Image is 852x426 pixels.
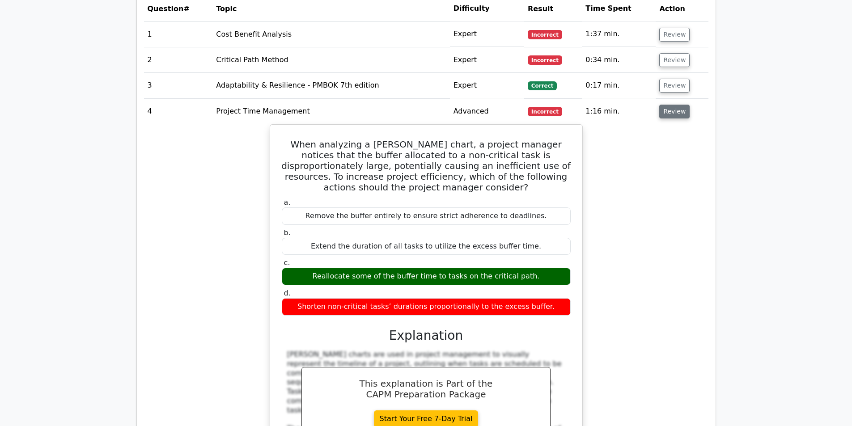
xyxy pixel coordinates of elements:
[528,81,557,90] span: Correct
[284,289,291,297] span: d.
[582,21,656,47] td: 1:37 min.
[212,73,449,98] td: Adaptability & Resilience - PMBOK 7th edition
[212,21,449,47] td: Cost Benefit Analysis
[148,4,184,13] span: Question
[282,268,571,285] div: Reallocate some of the buffer time to tasks on the critical path.
[282,207,571,225] div: Remove the buffer entirely to ensure strict adherence to deadlines.
[284,258,290,267] span: c.
[582,99,656,124] td: 1:16 min.
[282,298,571,316] div: Shorten non-critical tasks’ durations proportionally to the excess buffer.
[450,99,524,124] td: Advanced
[282,238,571,255] div: Extend the duration of all tasks to utilize the excess buffer time.
[450,73,524,98] td: Expert
[582,73,656,98] td: 0:17 min.
[281,139,572,193] h5: When analyzing a [PERSON_NAME] chart, a project manager notices that the buffer allocated to a no...
[212,47,449,73] td: Critical Path Method
[144,21,213,47] td: 1
[659,79,690,93] button: Review
[144,99,213,124] td: 4
[450,47,524,73] td: Expert
[144,47,213,73] td: 2
[582,47,656,73] td: 0:34 min.
[528,107,562,116] span: Incorrect
[144,73,213,98] td: 3
[450,21,524,47] td: Expert
[659,105,690,118] button: Review
[528,30,562,39] span: Incorrect
[284,198,291,207] span: a.
[212,99,449,124] td: Project Time Management
[659,28,690,42] button: Review
[659,53,690,67] button: Review
[284,228,291,237] span: b.
[287,328,565,343] h3: Explanation
[528,55,562,64] span: Incorrect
